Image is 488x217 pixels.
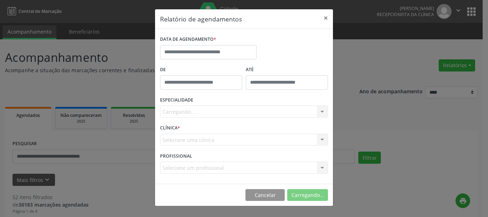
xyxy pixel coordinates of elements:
button: Carregando... [287,189,328,201]
button: Close [319,9,333,27]
button: Cancelar [245,189,285,201]
label: PROFISSIONAL [160,151,192,162]
label: CLÍNICA [160,123,180,134]
label: De [160,64,242,75]
label: DATA DE AGENDAMENTO [160,34,216,45]
label: ESPECIALIDADE [160,95,193,106]
h5: Relatório de agendamentos [160,14,242,24]
label: ATÉ [246,64,328,75]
